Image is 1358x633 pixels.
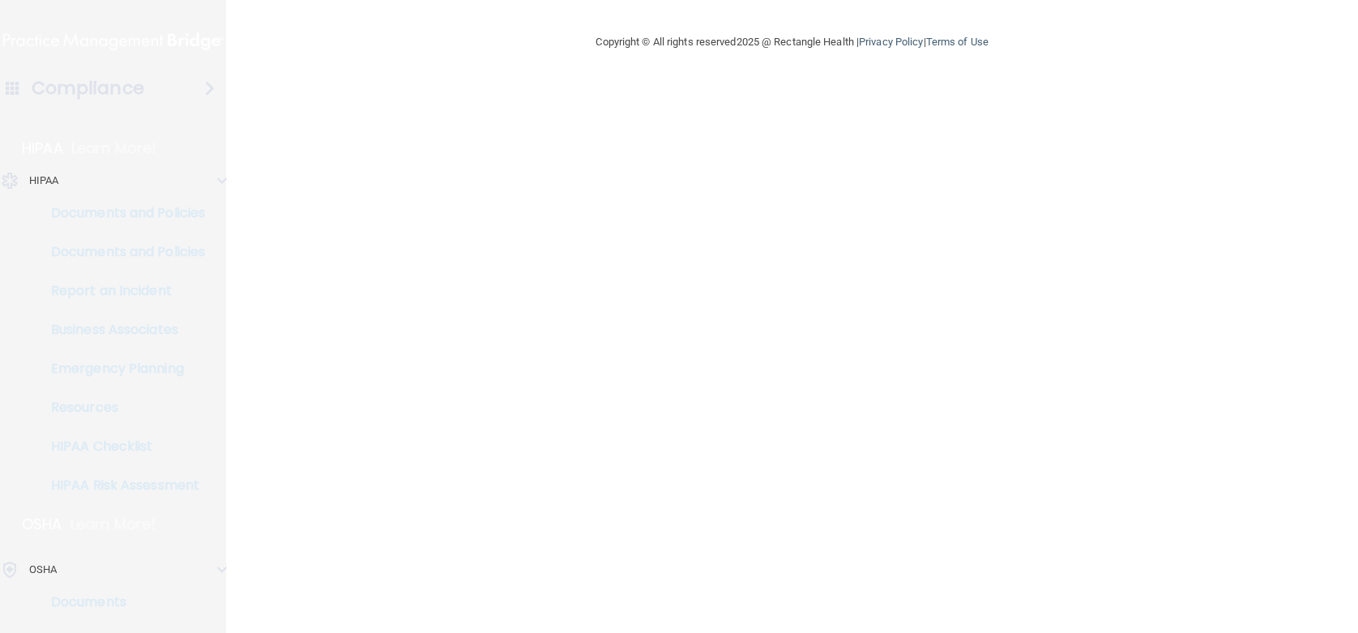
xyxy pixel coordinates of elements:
[70,515,156,534] p: Learn More!
[859,36,923,48] a: Privacy Policy
[71,139,157,158] p: Learn More!
[32,77,144,100] h4: Compliance
[3,25,224,58] img: PMB logo
[497,16,1088,68] div: Copyright © All rights reserved 2025 @ Rectangle Health | |
[11,438,232,455] p: HIPAA Checklist
[11,400,232,416] p: Resources
[11,205,232,221] p: Documents and Policies
[22,139,63,158] p: HIPAA
[29,171,59,190] p: HIPAA
[29,560,57,580] p: OSHA
[11,594,232,610] p: Documents
[926,36,989,48] a: Terms of Use
[11,361,232,377] p: Emergency Planning
[22,515,62,534] p: OSHA
[11,283,232,299] p: Report an Incident
[11,244,232,260] p: Documents and Policies
[11,322,232,338] p: Business Associates
[11,477,232,494] p: HIPAA Risk Assessment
